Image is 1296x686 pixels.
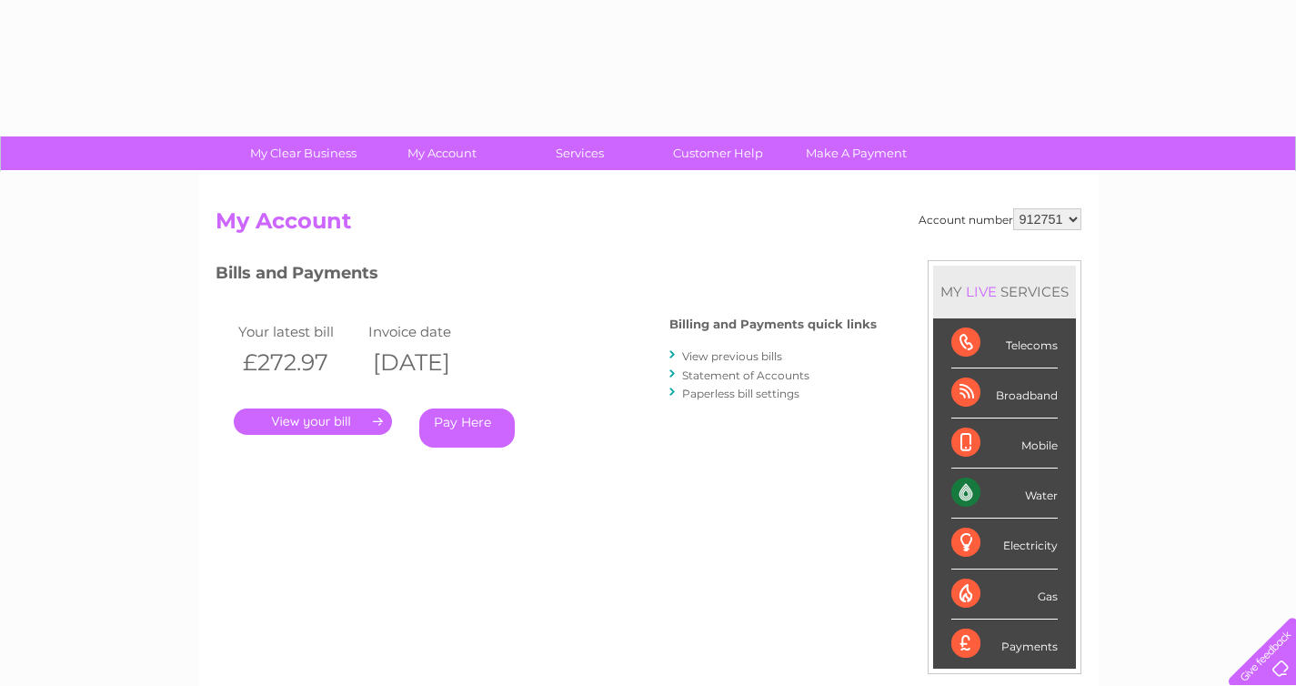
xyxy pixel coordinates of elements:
[951,419,1058,469] div: Mobile
[933,266,1076,318] div: MY SERVICES
[781,136,931,170] a: Make A Payment
[364,319,495,344] td: Invoice date
[951,318,1058,368] div: Telecoms
[962,283,1000,300] div: LIVE
[643,136,793,170] a: Customer Help
[234,409,392,435] a: .
[505,136,655,170] a: Services
[216,260,877,292] h3: Bills and Payments
[951,469,1058,519] div: Water
[669,318,877,331] h4: Billing and Payments quick links
[951,620,1058,669] div: Payments
[919,208,1081,230] div: Account number
[364,344,495,381] th: [DATE]
[682,387,799,400] a: Paperless bill settings
[682,368,809,382] a: Statement of Accounts
[234,344,365,381] th: £272.97
[951,368,1058,419] div: Broadband
[951,570,1058,620] div: Gas
[419,409,515,448] a: Pay Here
[951,519,1058,569] div: Electricity
[216,208,1081,243] h2: My Account
[228,136,378,170] a: My Clear Business
[682,349,782,363] a: View previous bills
[234,319,365,344] td: Your latest bill
[367,136,517,170] a: My Account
